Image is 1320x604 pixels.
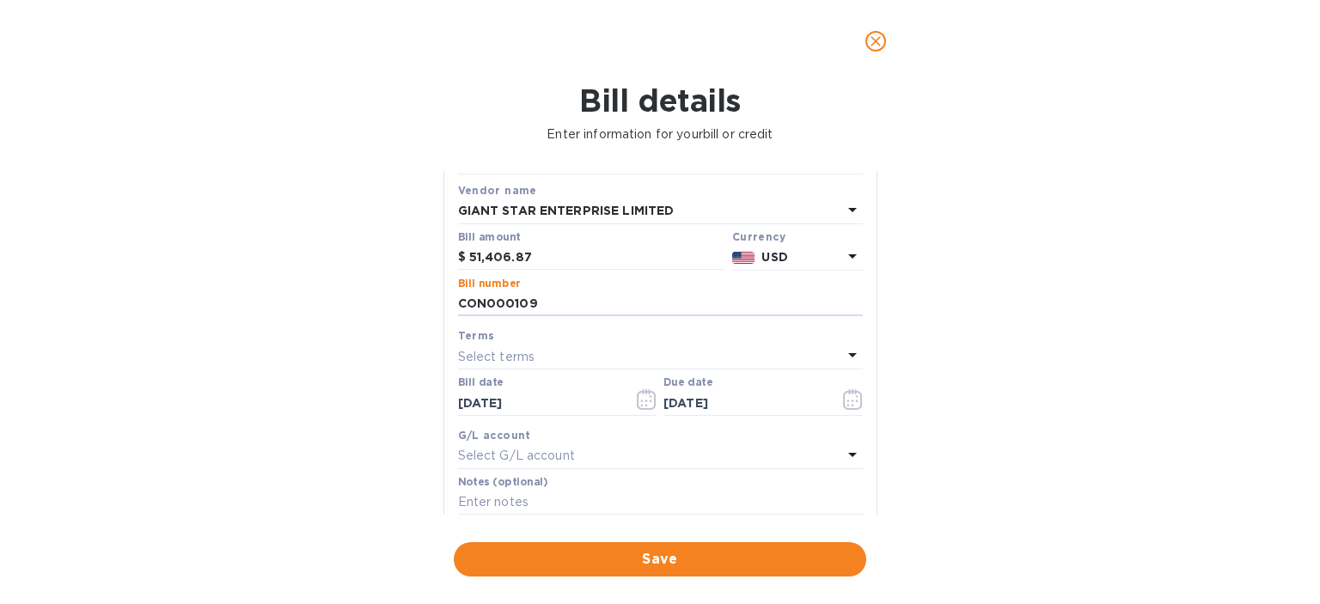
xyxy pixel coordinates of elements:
label: Notes (optional) [458,477,548,487]
b: Currency [732,230,785,243]
h1: Bill details [14,82,1306,119]
label: Due date [663,378,712,388]
b: Vendor name [458,184,537,197]
label: Bill date [458,378,504,388]
span: Save [467,549,852,570]
label: Bill number [458,278,520,289]
b: Terms [458,329,495,342]
p: Select terms [458,348,535,366]
b: USD [761,250,787,264]
input: Enter bill number [458,291,863,317]
b: GIANT STAR ENTERPRISE LIMITED [458,204,675,217]
button: close [855,21,896,62]
input: $ Enter bill amount [469,245,725,271]
b: G/L account [458,429,531,442]
button: Save [454,542,866,577]
img: USD [732,252,755,264]
p: Select G/L account [458,447,575,465]
input: Enter notes [458,490,863,516]
label: Bill amount [458,232,520,242]
p: Enter information for your bill or credit [14,125,1306,143]
div: $ [458,245,469,271]
input: Due date [663,390,826,416]
input: Select date [458,390,620,416]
